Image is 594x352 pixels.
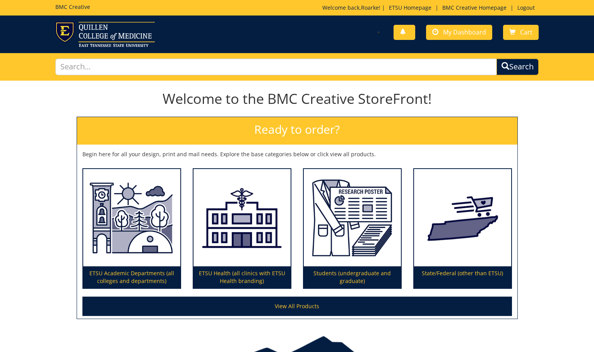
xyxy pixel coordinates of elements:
[55,22,155,47] img: ETSU logo
[83,266,180,288] p: ETSU Academic Departments (all colleges and departments)
[83,169,180,267] img: ETSU Academic Departments (all colleges and departments)
[193,169,291,288] a: ETSU Health (all clinics with ETSU Health branding)
[438,4,510,11] a: BMC Creative Homepage
[496,59,539,75] button: Search
[443,28,486,36] span: My Dashboard
[503,25,539,40] a: Cart
[520,28,532,36] span: Cart
[385,4,435,11] a: ETSU Homepage
[55,4,90,10] h5: BMC Creative
[193,169,291,267] img: ETSU Health (all clinics with ETSU Health branding)
[304,266,401,288] p: Students (undergraduate and graduate)
[304,169,401,288] a: Students (undergraduate and graduate)
[414,266,511,288] p: State/Federal (other than ETSU)
[414,169,511,267] img: State/Federal (other than ETSU)
[83,169,180,288] a: ETSU Academic Departments (all colleges and departments)
[55,59,497,75] input: Search...
[426,25,492,40] a: My Dashboard
[77,91,518,107] h1: Welcome to the BMC Creative StoreFront!
[361,4,379,11] a: Roarke
[322,4,539,12] p: Welcome back, ! | | |
[193,266,291,288] p: ETSU Health (all clinics with ETSU Health branding)
[304,169,401,267] img: Students (undergraduate and graduate)
[77,117,517,145] h2: Ready to order?
[414,169,511,288] a: State/Federal (other than ETSU)
[514,4,539,11] a: Logout
[82,297,512,316] a: View All Products
[82,150,512,158] p: Begin here for all your design, print and mail needs. Explore the base categories below or click ...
